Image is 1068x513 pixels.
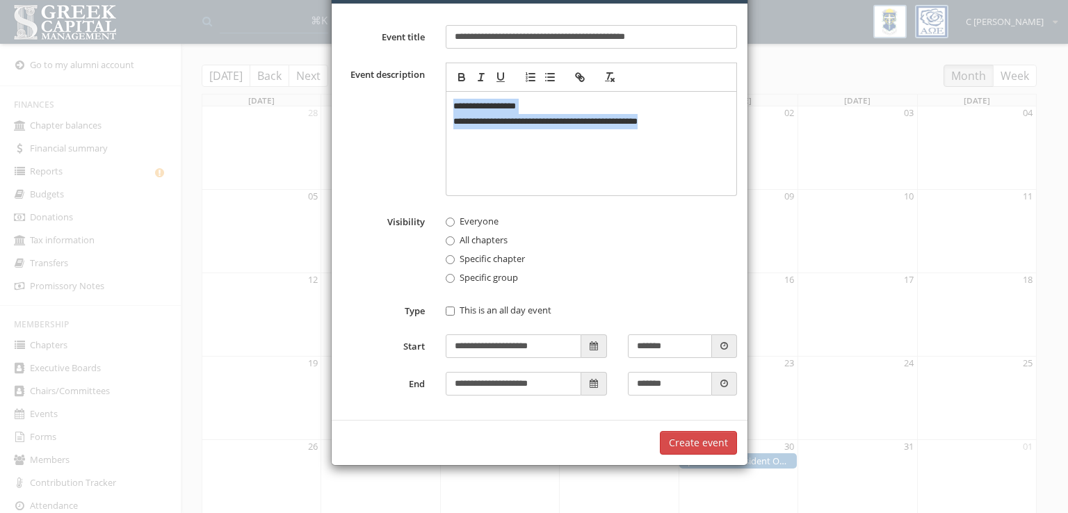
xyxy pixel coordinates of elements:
label: This is an all day event [446,304,551,318]
label: Visibility [332,211,436,229]
label: End [332,373,436,391]
input: All chapters [446,236,455,245]
label: Event description [332,63,436,81]
label: Specific chapter [446,252,525,266]
button: Create event [660,431,737,455]
label: Type [332,300,436,318]
input: Specific chapter [446,255,455,264]
label: Event title [332,26,436,44]
label: Start [332,335,436,353]
input: Specific group [446,274,455,283]
label: All chapters [446,234,508,247]
label: Everyone [446,215,499,229]
input: Everyone [446,218,455,227]
label: Specific group [446,271,518,285]
input: This is an all day event [446,307,455,316]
